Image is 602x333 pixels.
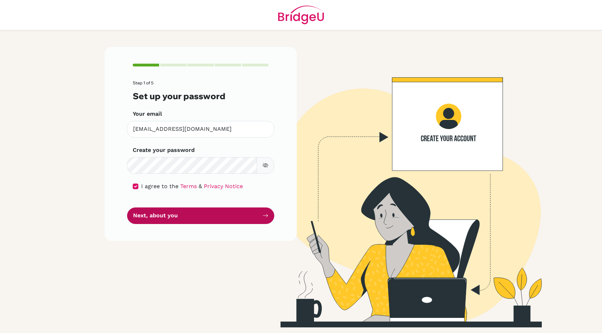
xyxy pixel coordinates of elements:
[199,183,202,190] span: &
[180,183,197,190] a: Terms
[133,146,195,154] label: Create your password
[133,80,153,85] span: Step 1 of 5
[127,207,274,224] button: Next, about you
[127,121,274,137] input: Insert your email*
[133,91,269,101] h3: Set up your password
[204,183,243,190] a: Privacy Notice
[133,110,162,118] label: Your email
[141,183,178,190] span: I agree to the
[201,47,602,327] img: Create your account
